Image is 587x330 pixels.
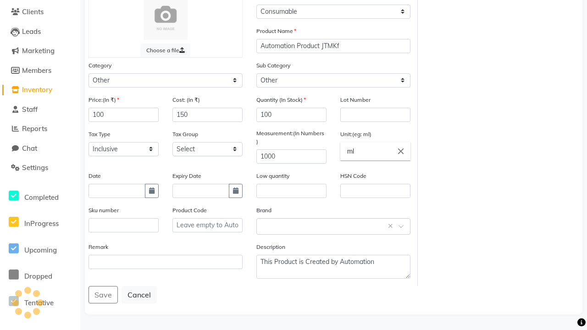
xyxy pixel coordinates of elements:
[172,96,200,104] label: Cost: (In ₹)
[2,104,78,115] a: Staff
[172,218,243,232] input: Leave empty to Autogenerate
[24,246,57,254] span: Upcoming
[89,206,119,214] label: Sku number
[256,27,296,35] label: Product Name
[89,172,101,180] label: Date
[2,143,78,154] a: Chat
[2,7,78,17] a: Clients
[22,144,37,153] span: Chat
[340,172,366,180] label: HSN Code
[24,272,52,280] span: Dropped
[22,27,41,36] span: Leads
[388,221,396,231] span: Clear all
[122,286,157,303] button: Cancel
[256,129,327,146] label: Measurement:(In Numbers )
[22,7,44,16] span: Clients
[2,27,78,37] a: Leads
[340,96,371,104] label: Lot Number
[89,61,111,70] label: Category
[256,243,285,251] label: Description
[89,243,108,251] label: Remark
[2,124,78,134] a: Reports
[22,163,48,172] span: Settings
[256,206,271,214] label: Brand
[172,206,207,214] label: Product Code
[2,163,78,173] a: Settings
[141,44,190,57] label: Choose a file
[22,124,47,133] span: Reports
[89,130,111,138] label: Tax Type
[24,219,59,228] span: InProgress
[24,193,59,202] span: Completed
[2,85,78,95] a: Inventory
[396,146,406,156] i: Close
[256,61,290,70] label: Sub Category
[89,96,119,104] label: Price:(In ₹)
[172,130,198,138] label: Tax Group
[256,96,306,104] label: Quantity (In Stock)
[256,172,289,180] label: Low quantity
[172,172,201,180] label: Expiry Date
[22,66,51,75] span: Members
[22,46,55,55] span: Marketing
[340,130,371,138] label: Unit:(eg: ml)
[22,105,38,114] span: Staff
[22,85,52,94] span: Inventory
[2,66,78,76] a: Members
[2,46,78,56] a: Marketing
